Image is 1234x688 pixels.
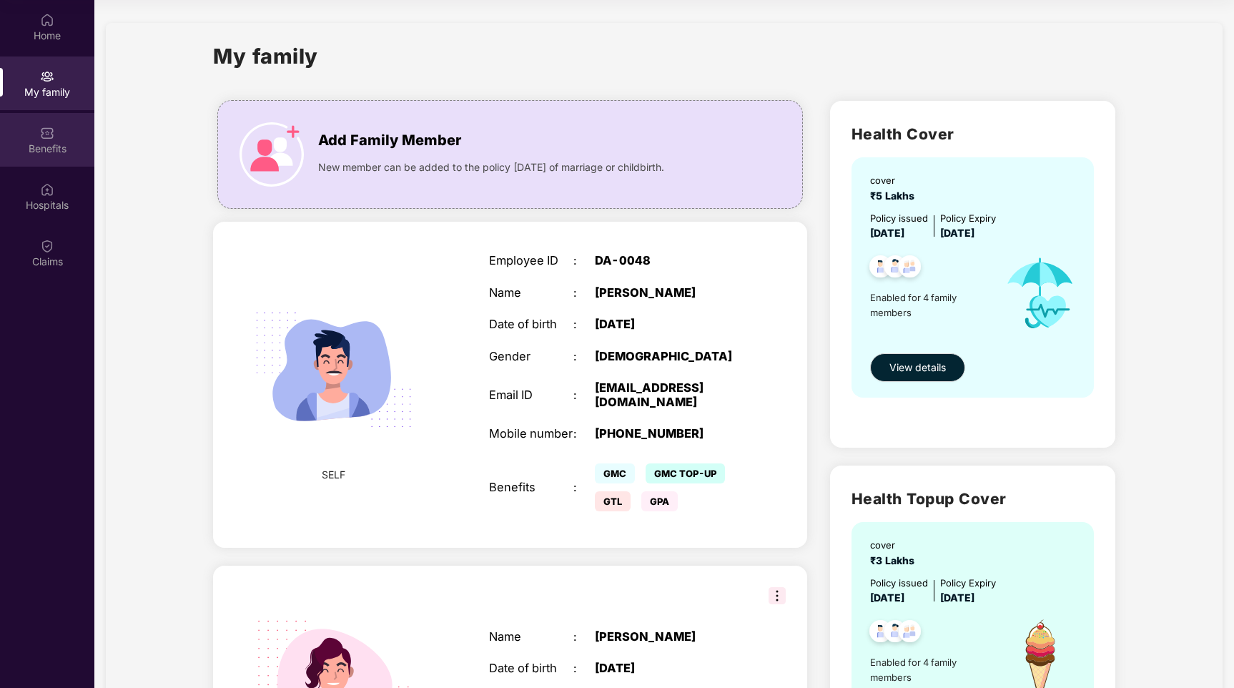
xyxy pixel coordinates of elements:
[870,538,920,553] div: cover
[940,211,996,226] div: Policy Expiry
[870,591,904,604] span: [DATE]
[878,251,913,286] img: svg+xml;base64,PHN2ZyB4bWxucz0iaHR0cDovL3d3dy53My5vcmcvMjAwMC9zdmciIHdpZHRoPSI0OC45NDMiIGhlaWdodD...
[573,630,595,644] div: :
[870,190,920,202] span: ₹5 Lakhs
[40,182,54,197] img: svg+xml;base64,PHN2ZyBpZD0iSG9zcGl0YWxzIiB4bWxucz0iaHR0cDovL3d3dy53My5vcmcvMjAwMC9zdmciIHdpZHRoPS...
[878,616,913,651] img: svg+xml;base64,PHN2ZyB4bWxucz0iaHR0cDovL3d3dy53My5vcmcvMjAwMC9zdmciIHdpZHRoPSI0OC45NDMiIGhlaWdodD...
[489,350,573,364] div: Gender
[573,286,595,300] div: :
[870,227,904,239] span: [DATE]
[863,616,898,651] img: svg+xml;base64,PHN2ZyB4bWxucz0iaHR0cDovL3d3dy53My5vcmcvMjAwMC9zdmciIHdpZHRoPSI0OC45NDMiIGhlaWdodD...
[573,481,595,495] div: :
[240,122,304,187] img: icon
[237,272,430,466] img: svg+xml;base64,PHN2ZyB4bWxucz0iaHR0cDovL3d3dy53My5vcmcvMjAwMC9zdmciIHdpZHRoPSIyMjQiIGhlaWdodD0iMT...
[646,463,725,483] span: GMC TOP-UP
[870,290,992,320] span: Enabled for 4 family members
[870,353,965,382] button: View details
[40,69,54,84] img: svg+xml;base64,PHN2ZyB3aWR0aD0iMjAiIGhlaWdodD0iMjAiIHZpZXdCb3g9IjAgMCAyMCAyMCIgZmlsbD0ibm9uZSIgeG...
[573,388,595,403] div: :
[573,427,595,441] div: :
[318,129,461,152] span: Add Family Member
[573,662,595,676] div: :
[489,254,573,268] div: Employee ID
[40,13,54,27] img: svg+xml;base64,PHN2ZyBpZD0iSG9tZSIgeG1sbnM9Imh0dHA6Ly93d3cudzMub3JnLzIwMDAvc3ZnIiB3aWR0aD0iMjAiIG...
[641,491,678,511] span: GPA
[40,126,54,140] img: svg+xml;base64,PHN2ZyBpZD0iQmVuZWZpdHMiIHhtbG5zPSJodHRwOi8vd3d3LnczLm9yZy8yMDAwL3N2ZyIgd2lkdGg9Ij...
[852,487,1094,511] h2: Health Topup Cover
[573,350,595,364] div: :
[992,241,1090,346] img: icon
[595,630,743,644] div: [PERSON_NAME]
[573,318,595,332] div: :
[595,254,743,268] div: DA-0048
[489,427,573,441] div: Mobile number
[213,40,318,72] h1: My family
[573,254,595,268] div: :
[489,318,573,332] div: Date of birth
[870,173,920,188] div: cover
[40,239,54,253] img: svg+xml;base64,PHN2ZyBpZD0iQ2xhaW0iIHhtbG5zPSJodHRwOi8vd3d3LnczLm9yZy8yMDAwL3N2ZyIgd2lkdGg9IjIwIi...
[940,227,974,239] span: [DATE]
[489,286,573,300] div: Name
[595,491,631,511] span: GTL
[489,388,573,403] div: Email ID
[769,587,786,604] img: svg+xml;base64,PHN2ZyB3aWR0aD0iMzIiIGhlaWdodD0iMzIiIHZpZXdCb3g9IjAgMCAzMiAzMiIgZmlsbD0ibm9uZSIgeG...
[863,251,898,286] img: svg+xml;base64,PHN2ZyB4bWxucz0iaHR0cDovL3d3dy53My5vcmcvMjAwMC9zdmciIHdpZHRoPSI0OC45NDMiIGhlaWdodD...
[595,318,743,332] div: [DATE]
[852,122,1094,146] h2: Health Cover
[870,554,920,566] span: ₹3 Lakhs
[940,576,996,591] div: Policy Expiry
[595,381,743,409] div: [EMAIL_ADDRESS][DOMAIN_NAME]
[595,286,743,300] div: [PERSON_NAME]
[940,591,974,604] span: [DATE]
[870,655,992,684] span: Enabled for 4 family members
[595,350,743,364] div: [DEMOGRAPHIC_DATA]
[322,467,345,483] span: SELF
[595,427,743,441] div: [PHONE_NUMBER]
[318,159,664,175] span: New member can be added to the policy [DATE] of marriage or childbirth.
[489,662,573,676] div: Date of birth
[892,616,927,651] img: svg+xml;base64,PHN2ZyB4bWxucz0iaHR0cDovL3d3dy53My5vcmcvMjAwMC9zdmciIHdpZHRoPSI0OC45NDMiIGhlaWdodD...
[489,630,573,644] div: Name
[870,211,928,226] div: Policy issued
[489,481,573,495] div: Benefits
[595,463,635,483] span: GMC
[870,576,928,591] div: Policy issued
[595,662,743,676] div: [DATE]
[892,251,927,286] img: svg+xml;base64,PHN2ZyB4bWxucz0iaHR0cDovL3d3dy53My5vcmcvMjAwMC9zdmciIHdpZHRoPSI0OC45NDMiIGhlaWdodD...
[889,360,946,375] span: View details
